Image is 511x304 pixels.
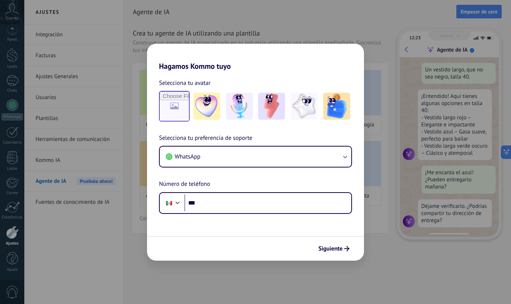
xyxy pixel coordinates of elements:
[258,93,285,120] img: -3.jpeg
[162,195,176,211] div: Mexico: + 52
[160,147,351,167] button: WhatsApp
[318,246,343,251] span: Siguiente
[175,153,201,160] span: WhatsApp
[147,44,364,71] h2: Hagamos Kommo tuyo
[159,133,253,143] span: Selecciona tu preferencia de soporte
[315,242,353,255] button: Siguiente
[159,78,211,88] span: Selecciona tu avatar
[226,93,253,120] img: -2.jpeg
[323,93,350,120] img: -5.jpeg
[159,179,210,189] span: Número de teléfono
[291,93,318,120] img: -4.jpeg
[193,93,220,120] img: -1.jpeg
